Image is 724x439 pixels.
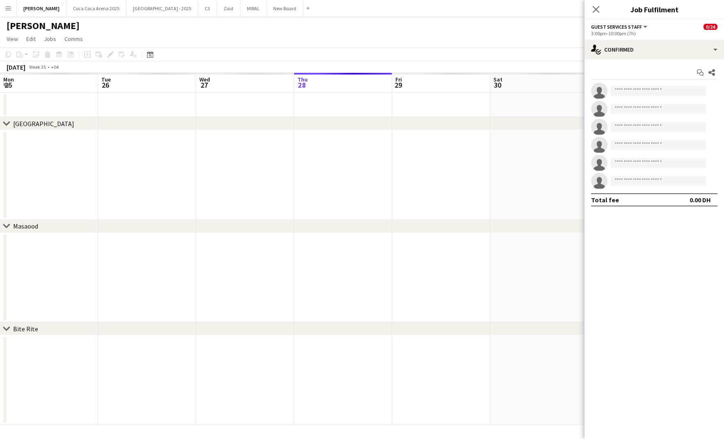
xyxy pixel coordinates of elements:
button: Coca Coca Arena 2025 [66,0,126,16]
span: 27 [198,80,210,90]
div: 0.00 DH [690,196,711,204]
span: Tue [101,76,111,83]
a: Comms [61,34,86,44]
div: [GEOGRAPHIC_DATA] [13,120,74,128]
span: Fri [395,76,402,83]
span: Jobs [44,35,56,43]
button: C3 [198,0,217,16]
button: [PERSON_NAME] [17,0,66,16]
div: +04 [51,64,59,70]
span: 29 [394,80,402,90]
span: 26 [100,80,111,90]
span: 25 [2,80,14,90]
span: Comms [64,35,83,43]
span: Guest Services Staff [591,24,642,30]
h3: Job Fulfilment [585,4,724,15]
button: New Board [267,0,303,16]
a: View [3,34,21,44]
div: Masaood [13,222,38,230]
span: Sat [493,76,502,83]
button: [GEOGRAPHIC_DATA] - 2025 [126,0,198,16]
span: View [7,35,18,43]
button: Guest Services Staff [591,24,649,30]
button: Zaid [217,0,240,16]
div: Bite Rite [13,325,38,333]
div: Confirmed [585,40,724,59]
button: MIRAL [240,0,267,16]
a: Edit [23,34,39,44]
span: 0/24 [703,24,717,30]
div: [DATE] [7,63,25,71]
span: 28 [296,80,308,90]
div: 3:00pm-10:00pm (7h) [591,30,717,36]
div: Total fee [591,196,619,204]
span: Wed [199,76,210,83]
a: Jobs [41,34,59,44]
span: 30 [492,80,502,90]
span: Edit [26,35,36,43]
span: Mon [3,76,14,83]
h1: [PERSON_NAME] [7,20,80,32]
span: Week 35 [27,64,48,70]
span: Thu [297,76,308,83]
